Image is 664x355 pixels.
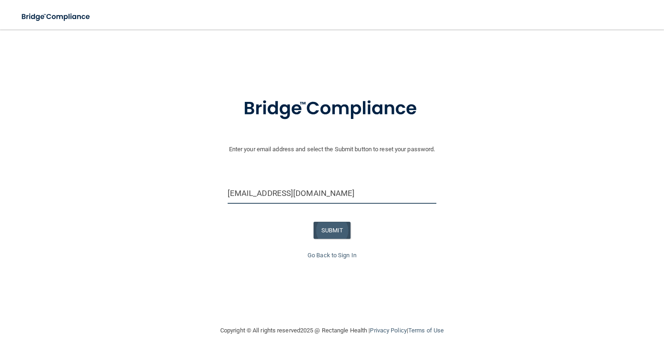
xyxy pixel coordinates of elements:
[370,327,406,334] a: Privacy Policy
[314,222,351,239] button: SUBMIT
[504,290,653,326] iframe: Drift Widget Chat Controller
[163,316,501,345] div: Copyright © All rights reserved 2025 @ Rectangle Health | |
[14,7,99,26] img: bridge_compliance_login_screen.278c3ca4.svg
[228,183,437,204] input: Email
[408,327,444,334] a: Terms of Use
[224,85,440,133] img: bridge_compliance_login_screen.278c3ca4.svg
[308,252,356,259] a: Go Back to Sign In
